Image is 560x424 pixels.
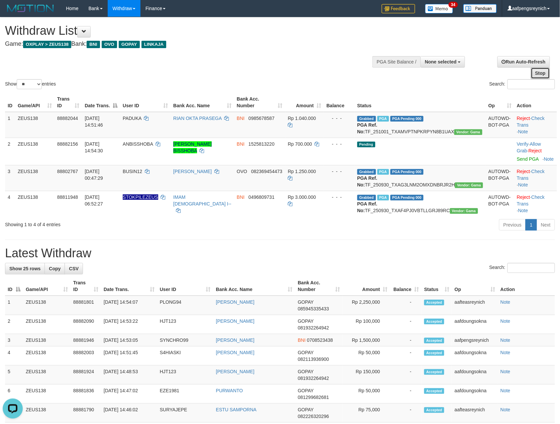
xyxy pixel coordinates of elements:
span: [DATE] 14:51:46 [85,116,103,128]
a: Reject [529,148,542,153]
a: Show 25 rows [5,263,45,274]
td: TF_250930_TXAF4PJ0VBTLLGRJ89RC [355,191,486,217]
span: BNI [298,337,305,343]
td: ZEUS138 [23,334,71,346]
span: Grabbed [357,116,376,122]
span: Accepted [424,369,444,375]
th: Date Trans.: activate to sort column descending [82,93,120,112]
td: - [390,385,422,404]
div: - - - [326,141,352,147]
a: Note [518,182,528,187]
span: PADUKA [123,116,142,121]
td: 4 [5,346,23,366]
label: Show entries [5,79,56,89]
a: Reject [517,169,530,174]
th: Balance [324,93,355,112]
a: Note [500,299,510,305]
span: Vendor URL: https://trx31.1velocity.biz [454,129,482,135]
label: Search: [489,263,555,273]
td: AUTOWD-BOT-PGA [486,191,514,217]
span: BNI [237,116,245,121]
span: [DATE] 00:47:29 [85,169,103,181]
span: Copy [49,266,61,271]
span: GOPAY [298,369,313,374]
td: 88881790 [71,404,101,423]
th: Trans ID: activate to sort column ascending [55,93,82,112]
a: Next [537,219,555,231]
td: Rp 150,000 [343,366,390,385]
a: [PERSON_NAME] BISSHOBA [173,141,212,153]
span: Accepted [424,300,444,305]
th: ID: activate to sort column descending [5,277,23,296]
a: Stop [531,67,550,79]
td: · · [514,165,557,191]
span: OVO [102,41,117,48]
td: ZEUS138 [15,112,55,138]
a: [PERSON_NAME] [216,350,255,355]
button: None selected [421,56,465,67]
td: HJT123 [157,366,213,385]
td: - [390,334,422,346]
span: Copy 1525813220 to clipboard [249,141,275,147]
img: MOTION_logo.png [5,3,56,13]
td: SYNCHRO99 [157,334,213,346]
span: 88882044 [57,116,78,121]
a: Note [518,208,528,213]
span: Copy 0985678587 to clipboard [249,116,275,121]
h4: Game: Bank: [5,41,367,47]
span: Vendor URL: https://trx31.1velocity.biz [455,182,483,188]
td: HJT123 [157,315,213,334]
td: [DATE] 14:48:53 [101,366,157,385]
span: Copy 0708523438 to clipboard [307,337,333,343]
span: Marked by aafsreyleap [377,169,389,175]
th: User ID: activate to sort column ascending [120,93,171,112]
td: 3 [5,334,23,346]
td: [DATE] 14:53:05 [101,334,157,346]
span: Pending [357,142,375,147]
td: 88881924 [71,366,101,385]
a: Allow Grab [517,141,541,153]
span: GOPAY [298,318,313,324]
td: · · [514,138,557,165]
a: ESTU SAMPORNA [216,407,257,412]
a: Check Trans [517,169,545,181]
th: Action [514,93,557,112]
th: Amount: activate to sort column ascending [285,93,324,112]
td: 88882003 [71,346,101,366]
a: IMAM [DEMOGRAPHIC_DATA] I-- [173,194,231,206]
span: Accepted [424,338,444,343]
td: SURYAJEPE [157,404,213,423]
span: LINKAJA [142,41,167,48]
td: Rp 2,250,000 [343,296,390,315]
td: 1 [5,296,23,315]
span: OVO [237,169,247,174]
input: Search: [507,263,555,273]
span: PGA Pending [390,116,424,122]
span: ANBISSHOBA [123,141,153,147]
span: BUSIN12 [123,169,142,174]
span: Copy 081932264942 to clipboard [298,325,329,330]
span: Rp 1.040.000 [288,116,316,121]
a: Copy [44,263,65,274]
td: 6 [5,385,23,404]
td: - [390,296,422,315]
span: BNI [237,194,245,200]
div: - - - [326,194,352,200]
a: Note [500,407,510,412]
th: Bank Acc. Number: activate to sort column ascending [234,93,285,112]
td: PLONG94 [157,296,213,315]
th: Amount: activate to sort column ascending [343,277,390,296]
td: EZE1981 [157,385,213,404]
a: PURWANTO [216,388,243,393]
td: ZEUS138 [23,296,71,315]
span: GOPAY [298,350,313,355]
th: Game/API: activate to sort column ascending [23,277,71,296]
th: ID [5,93,15,112]
td: 5 [5,366,23,385]
td: 4 [5,191,15,217]
span: GOPAY [119,41,140,48]
td: ZEUS138 [15,165,55,191]
img: Button%20Memo.svg [425,4,453,13]
span: Accepted [424,319,444,324]
td: aafpengsreynich [452,334,498,346]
